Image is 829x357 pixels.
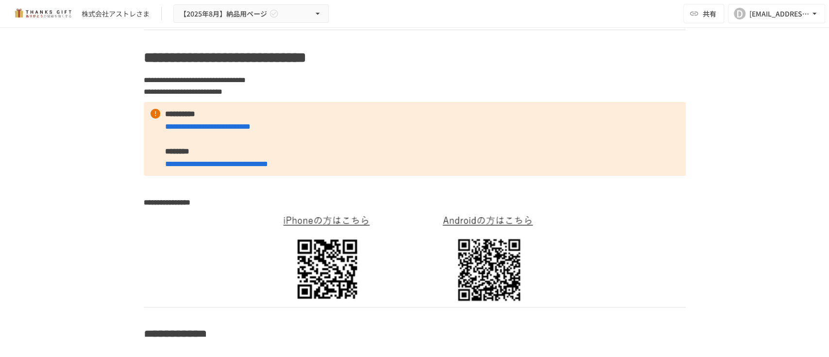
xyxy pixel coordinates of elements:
[703,8,716,19] span: 共有
[277,213,553,303] img: yE3MlILuB5yoMJLIvIuruww1FFU0joKMIrHL3wH5nFg
[683,4,724,23] button: 共有
[173,4,329,23] button: 【2025年8月】納品用ページ
[734,8,745,19] div: D
[180,8,267,20] span: 【2025年8月】納品用ページ
[12,6,74,21] img: mMP1OxWUAhQbsRWCurg7vIHe5HqDpP7qZo7fRoNLXQh
[749,8,810,20] div: [EMAIL_ADDRESS][DOMAIN_NAME]
[728,4,825,23] button: D[EMAIL_ADDRESS][DOMAIN_NAME]
[82,9,150,19] div: 株式会社アストレさま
